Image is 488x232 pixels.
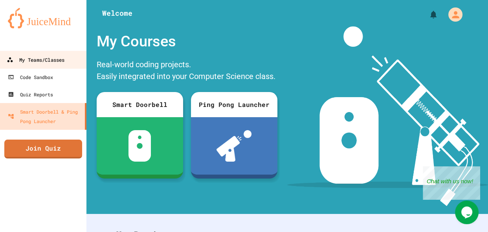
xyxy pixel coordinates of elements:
[423,166,480,200] iframe: chat widget
[7,55,64,65] div: My Teams/Classes
[4,140,82,158] a: Join Quiz
[455,201,480,224] iframe: chat widget
[97,92,183,117] div: Smart Doorbell
[93,26,281,57] div: My Courses
[93,57,281,86] div: Real-world coding projects. Easily integrated into your Computer Science class.
[8,72,53,82] div: Code Sandbox
[8,107,82,126] div: Smart Doorbell & Ping Pong Launcher
[8,8,79,28] img: logo-orange.svg
[287,26,488,206] img: banner-image-my-projects.png
[440,6,464,24] div: My Account
[191,92,277,117] div: Ping Pong Launcher
[414,8,440,21] div: My Notifications
[216,130,251,162] img: ppl-with-ball.png
[8,90,53,99] div: Quiz Reports
[128,130,151,162] img: sdb-white.svg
